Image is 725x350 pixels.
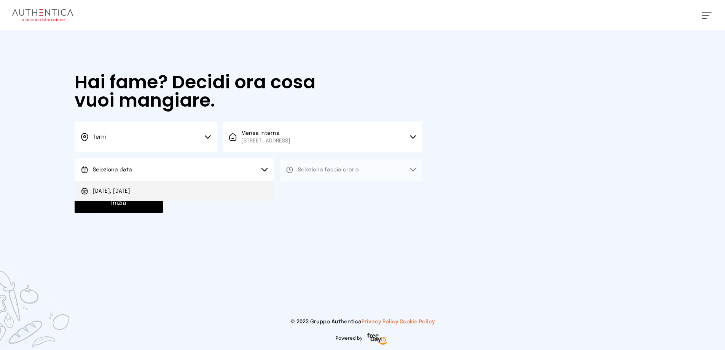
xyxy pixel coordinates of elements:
button: Seleziona fascia oraria [280,158,422,181]
span: [DATE], [DATE] [93,187,130,195]
button: Inizia [75,193,163,213]
button: Seleziona data [75,158,274,181]
span: Seleziona fascia oraria [298,167,359,173]
img: logo-freeday.3e08031.png [365,332,389,347]
a: Privacy Policy [362,319,398,324]
span: Seleziona data [93,167,132,173]
span: Powered by [336,336,362,342]
p: © 2023 Gruppo Authentica [12,318,713,326]
a: Cookie Policy [400,319,435,324]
